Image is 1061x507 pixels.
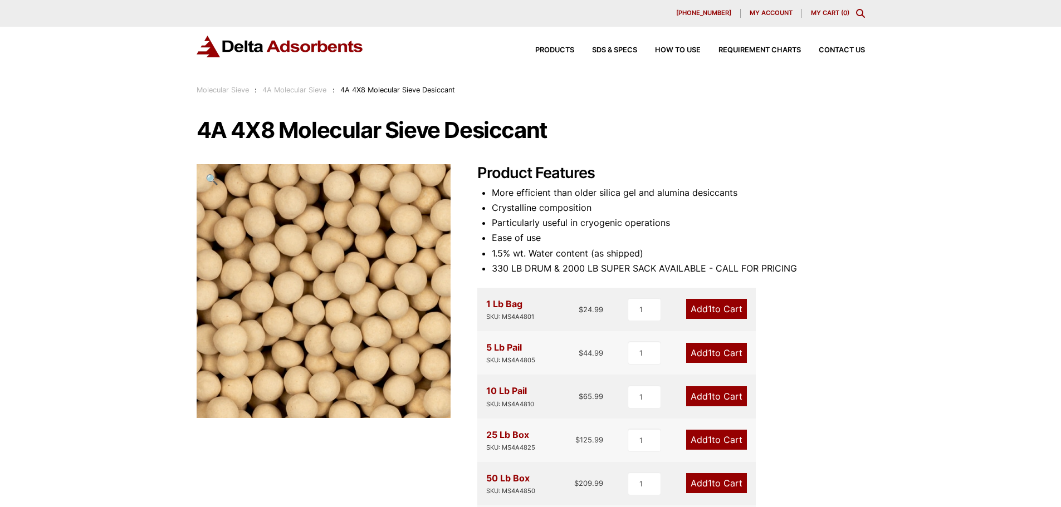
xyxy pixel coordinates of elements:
span: : [333,86,335,94]
li: 1.5% wt. Water content (as shipped) [492,246,865,261]
div: 5 Lb Pail [486,340,535,366]
a: 4A Molecular Sieve [262,86,326,94]
a: My Cart (0) [811,9,849,17]
span: 1 [708,303,712,314]
span: 1 [708,347,712,358]
span: $ [574,479,579,488]
img: 4A 4X8 Molecular Sieve Desiccant [197,164,475,442]
span: [PHONE_NUMBER] [676,10,731,16]
span: 1 [708,478,712,489]
h2: Product Features [477,164,865,183]
a: My account [741,9,802,18]
span: 4A 4X8 Molecular Sieve Desiccant [340,86,455,94]
span: $ [579,348,583,357]
div: 50 Lb Box [486,471,535,496]
span: $ [579,392,583,401]
div: SKU: MS4A4805 [486,355,535,366]
div: SKU: MS4A4850 [486,486,535,496]
span: 🔍 [206,173,218,185]
a: Add1to Cart [686,473,747,493]
li: 330 LB DRUM & 2000 LB SUPER SACK AVAILABLE - CALL FOR PRICING [492,261,865,276]
a: Contact Us [801,47,865,54]
div: SKU: MS4A4825 [486,442,535,453]
span: Products [535,47,574,54]
bdi: 44.99 [579,348,603,357]
a: SDS & SPECS [574,47,637,54]
bdi: 24.99 [579,305,603,314]
a: Products [517,47,574,54]
span: Requirement Charts [718,47,801,54]
a: Add1to Cart [686,299,747,319]
span: Contact Us [819,47,865,54]
a: How to Use [637,47,701,54]
span: SDS & SPECS [592,47,637,54]
span: 1 [708,434,712,445]
h1: 4A 4X8 Molecular Sieve Desiccant [197,119,865,142]
a: View full-screen image gallery [197,164,227,195]
img: Delta Adsorbents [197,36,364,57]
div: 25 Lb Box [486,427,535,453]
li: Particularly useful in cryogenic operations [492,215,865,230]
bdi: 209.99 [574,479,603,488]
a: [PHONE_NUMBER] [667,9,741,18]
bdi: 125.99 [575,435,603,444]
li: Ease of use [492,230,865,245]
div: SKU: MS4A4810 [486,399,534,410]
span: : [255,86,257,94]
span: $ [579,305,583,314]
bdi: 65.99 [579,392,603,401]
span: 1 [708,391,712,402]
div: Toggle Modal Content [856,9,865,18]
a: Add1to Cart [686,430,747,450]
li: More efficient than older silica gel and alumina desiccants [492,185,865,200]
a: Add1to Cart [686,343,747,363]
div: SKU: MS4A4801 [486,312,534,322]
span: $ [575,435,580,444]
span: My account [750,10,793,16]
li: Crystalline composition [492,200,865,215]
a: Requirement Charts [701,47,801,54]
a: Add1to Cart [686,386,747,406]
div: 10 Lb Pail [486,383,534,409]
a: Molecular Sieve [197,86,249,94]
span: How to Use [655,47,701,54]
div: 1 Lb Bag [486,297,534,322]
span: 0 [843,9,847,17]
